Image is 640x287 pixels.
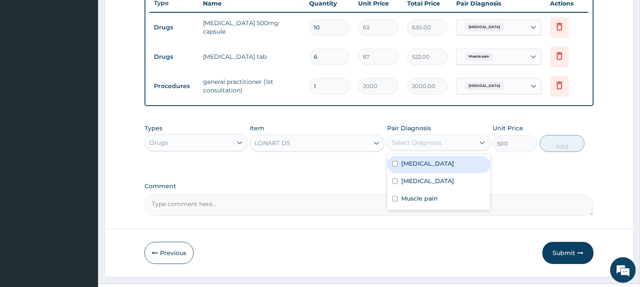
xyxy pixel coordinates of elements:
span: We're online! [49,88,118,174]
button: Submit [542,242,594,264]
span: [MEDICAL_DATA] [464,82,504,90]
td: [MEDICAL_DATA] tab [199,48,305,65]
label: Pair Diagnosis [387,124,431,132]
label: Muscle pain [401,194,438,203]
div: Select Diagnosis [392,138,442,147]
span: Muscle pain [464,52,493,61]
span: [MEDICAL_DATA] [464,23,504,32]
div: LONART DS [255,139,290,147]
label: Types [145,125,162,132]
button: Add [540,135,585,152]
textarea: Type your message and hit 'Enter' [4,194,162,224]
label: [MEDICAL_DATA] [401,177,454,185]
label: Item [250,124,264,132]
div: Chat with us now [44,48,143,59]
td: general practitioner (1st consultation) [199,73,305,99]
label: Unit Price [492,124,523,132]
label: Comment [145,183,594,190]
td: [MEDICAL_DATA] 500mg capsule [199,14,305,40]
div: Minimize live chat window [140,4,160,25]
td: Drugs [150,20,199,35]
td: Drugs [150,49,199,65]
button: Previous [145,242,194,264]
div: Drugs [149,138,168,147]
img: d_794563401_company_1708531726252_794563401 [16,43,35,64]
label: [MEDICAL_DATA] [401,159,454,168]
td: Procedures [150,78,199,94]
